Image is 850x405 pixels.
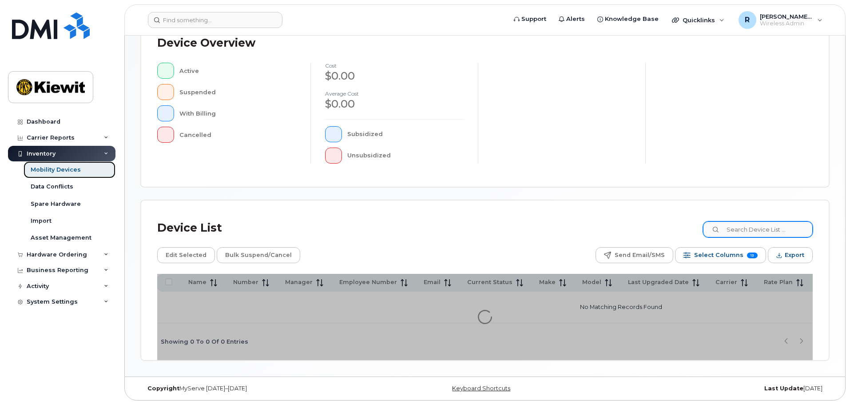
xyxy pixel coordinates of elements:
span: [PERSON_NAME].[PERSON_NAME] [760,13,813,20]
button: Export [768,247,813,263]
span: Alerts [566,15,585,24]
a: Knowledge Base [591,10,665,28]
div: Device List [157,217,222,240]
button: Edit Selected [157,247,215,263]
span: Wireless Admin [760,20,813,27]
button: Select Columns 13 [675,247,766,263]
input: Find something... [148,12,282,28]
span: 13 [747,253,758,258]
div: $0.00 [325,96,464,112]
a: Support [508,10,552,28]
span: Bulk Suspend/Cancel [225,249,292,262]
strong: Last Update [764,385,803,392]
span: Select Columns [694,249,743,262]
div: With Billing [179,105,297,121]
strong: Copyright [147,385,179,392]
button: Bulk Suspend/Cancel [217,247,300,263]
div: MyServe [DATE]–[DATE] [141,385,370,392]
div: Active [179,63,297,79]
div: Cancelled [179,127,297,143]
div: Quicklinks [666,11,731,29]
div: Rachel.Vanfleet [732,11,829,29]
span: Send Email/SMS [615,249,665,262]
span: Edit Selected [166,249,207,262]
h4: cost [325,63,464,68]
input: Search Device List ... [703,221,813,237]
span: Quicklinks [683,16,715,24]
a: Alerts [552,10,591,28]
span: Support [521,15,546,24]
span: Export [785,249,804,262]
span: R [745,15,750,25]
a: Keyboard Shortcuts [452,385,510,392]
div: Device Overview [157,32,255,55]
span: Knowledge Base [605,15,659,24]
button: Send Email/SMS [596,247,673,263]
div: Suspended [179,84,297,100]
div: $0.00 [325,68,464,84]
div: [DATE] [600,385,829,392]
div: Unsubsidized [347,148,464,164]
div: Subsidized [347,126,464,142]
iframe: Messenger Launcher [811,366,843,398]
h4: Average cost [325,91,464,96]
